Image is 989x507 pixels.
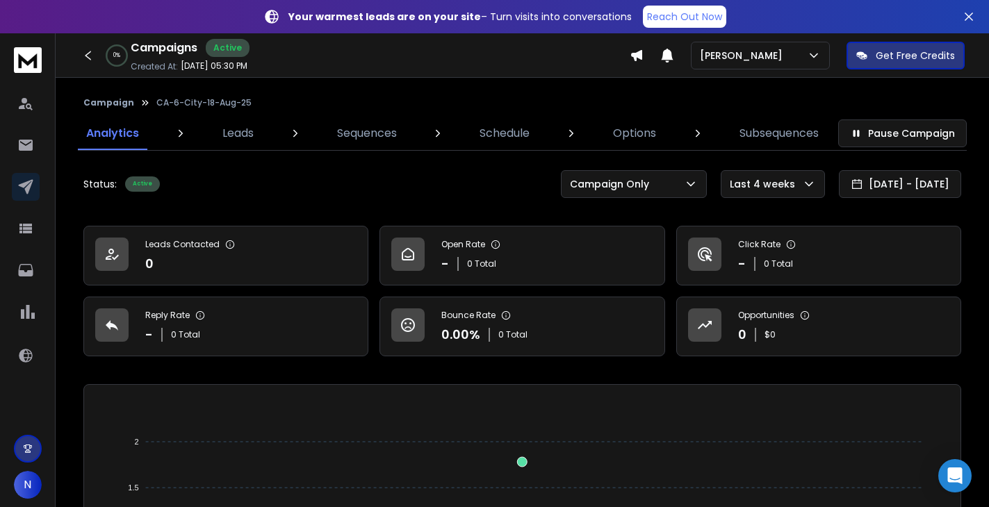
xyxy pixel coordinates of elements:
[214,117,262,150] a: Leads
[288,10,481,24] strong: Your warmest leads are on your site
[441,254,449,274] p: -
[156,97,252,108] p: CA-6-City-18-Aug-25
[700,49,788,63] p: [PERSON_NAME]
[86,125,139,142] p: Analytics
[125,176,160,192] div: Active
[838,119,967,147] button: Pause Campaign
[14,471,42,499] button: N
[131,61,178,72] p: Created At:
[222,125,254,142] p: Leads
[847,42,965,69] button: Get Free Credits
[441,239,485,250] p: Open Rate
[83,97,134,108] button: Campaign
[480,125,530,142] p: Schedule
[765,329,776,340] p: $ 0
[441,325,480,344] p: 0.00 %
[83,226,368,285] a: Leads Contacted0
[739,125,819,142] p: Subsequences
[605,117,664,150] a: Options
[113,51,120,60] p: 0 %
[738,310,794,321] p: Opportunities
[938,459,972,492] div: Open Intercom Messenger
[643,6,726,28] a: Reach Out Now
[498,329,528,340] p: 0 Total
[145,310,190,321] p: Reply Rate
[876,49,955,63] p: Get Free Credits
[329,117,405,150] a: Sequences
[288,10,632,24] p: – Turn visits into conversations
[337,125,397,142] p: Sequences
[379,297,664,356] a: Bounce Rate0.00%0 Total
[145,239,220,250] p: Leads Contacted
[730,177,801,191] p: Last 4 weeks
[441,310,496,321] p: Bounce Rate
[738,239,780,250] p: Click Rate
[764,258,793,269] p: 0 Total
[135,438,139,446] tspan: 2
[181,60,247,72] p: [DATE] 05:30 PM
[129,483,139,492] tspan: 1.5
[613,125,656,142] p: Options
[145,254,154,274] p: 0
[83,177,117,191] p: Status:
[676,297,961,356] a: Opportunities0$0
[839,170,961,198] button: [DATE] - [DATE]
[731,117,827,150] a: Subsequences
[471,117,538,150] a: Schedule
[467,258,496,269] p: 0 Total
[379,226,664,285] a: Open Rate-0 Total
[738,254,746,274] p: -
[570,177,655,191] p: Campaign Only
[647,10,722,24] p: Reach Out Now
[78,117,147,150] a: Analytics
[145,325,153,344] p: -
[206,39,250,57] div: Active
[14,47,42,73] img: logo
[676,226,961,285] a: Click Rate-0 Total
[738,325,746,344] p: 0
[83,297,368,356] a: Reply Rate-0 Total
[131,40,197,56] h1: Campaigns
[171,329,200,340] p: 0 Total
